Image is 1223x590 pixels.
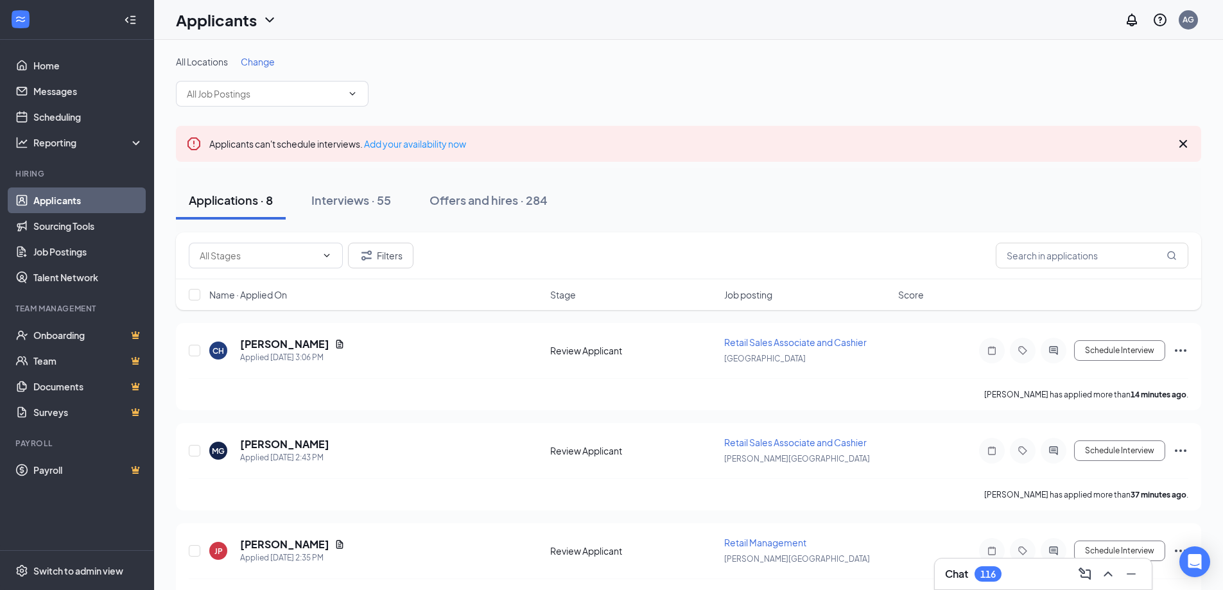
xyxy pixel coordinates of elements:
[1046,345,1061,356] svg: ActiveChat
[550,544,716,557] div: Review Applicant
[33,187,143,213] a: Applicants
[724,454,870,464] span: [PERSON_NAME][GEOGRAPHIC_DATA]
[1131,390,1186,399] b: 14 minutes ago
[945,567,968,581] h3: Chat
[1173,343,1188,358] svg: Ellipses
[33,348,143,374] a: TeamCrown
[214,546,223,557] div: JP
[33,78,143,104] a: Messages
[33,457,143,483] a: PayrollCrown
[550,444,716,457] div: Review Applicant
[14,13,27,26] svg: WorkstreamLogo
[33,213,143,239] a: Sourcing Tools
[348,243,413,268] button: Filter Filters
[209,138,466,150] span: Applicants can't schedule interviews.
[724,354,806,363] span: [GEOGRAPHIC_DATA]
[347,89,358,99] svg: ChevronDown
[15,168,141,179] div: Hiring
[1175,136,1191,152] svg: Cross
[334,539,345,550] svg: Document
[200,248,317,263] input: All Stages
[1015,446,1030,456] svg: Tag
[33,104,143,130] a: Scheduling
[724,437,867,448] span: Retail Sales Associate and Cashier
[311,192,391,208] div: Interviews · 55
[980,569,996,580] div: 116
[240,337,329,351] h5: [PERSON_NAME]
[1046,546,1061,556] svg: ActiveChat
[124,13,137,26] svg: Collapse
[724,288,772,301] span: Job posting
[15,136,28,149] svg: Analysis
[1179,546,1210,577] div: Open Intercom Messenger
[550,288,576,301] span: Stage
[1123,566,1139,582] svg: Minimize
[1075,564,1095,584] button: ComposeMessage
[33,374,143,399] a: DocumentsCrown
[1173,443,1188,458] svg: Ellipses
[996,243,1188,268] input: Search in applications
[984,345,1000,356] svg: Note
[15,438,141,449] div: Payroll
[1173,543,1188,559] svg: Ellipses
[1121,564,1141,584] button: Minimize
[262,12,277,28] svg: ChevronDown
[898,288,924,301] span: Score
[1098,564,1118,584] button: ChevronUp
[1124,12,1140,28] svg: Notifications
[240,537,329,551] h5: [PERSON_NAME]
[33,564,123,577] div: Switch to admin view
[189,192,273,208] div: Applications · 8
[1131,490,1186,499] b: 37 minutes ago
[213,345,224,356] div: CH
[429,192,548,208] div: Offers and hires · 284
[1015,546,1030,556] svg: Tag
[176,56,228,67] span: All Locations
[1074,440,1165,461] button: Schedule Interview
[33,239,143,265] a: Job Postings
[240,551,345,564] div: Applied [DATE] 2:35 PM
[359,248,374,263] svg: Filter
[15,564,28,577] svg: Settings
[724,537,806,548] span: Retail Management
[550,344,716,357] div: Review Applicant
[1046,446,1061,456] svg: ActiveChat
[984,546,1000,556] svg: Note
[33,136,144,149] div: Reporting
[240,451,329,464] div: Applied [DATE] 2:43 PM
[240,351,345,364] div: Applied [DATE] 3:06 PM
[212,446,225,456] div: MG
[1183,14,1194,25] div: AG
[33,265,143,290] a: Talent Network
[984,389,1188,400] p: [PERSON_NAME] has applied more than .
[1074,541,1165,561] button: Schedule Interview
[322,250,332,261] svg: ChevronDown
[186,136,202,152] svg: Error
[1167,250,1177,261] svg: MagnifyingGlass
[724,336,867,348] span: Retail Sales Associate and Cashier
[33,53,143,78] a: Home
[1100,566,1116,582] svg: ChevronUp
[1077,566,1093,582] svg: ComposeMessage
[1015,345,1030,356] svg: Tag
[209,288,287,301] span: Name · Applied On
[176,9,257,31] h1: Applicants
[187,87,342,101] input: All Job Postings
[724,554,870,564] span: [PERSON_NAME][GEOGRAPHIC_DATA]
[1152,12,1168,28] svg: QuestionInfo
[334,339,345,349] svg: Document
[1074,340,1165,361] button: Schedule Interview
[240,437,329,451] h5: [PERSON_NAME]
[15,303,141,314] div: Team Management
[33,322,143,348] a: OnboardingCrown
[984,489,1188,500] p: [PERSON_NAME] has applied more than .
[364,138,466,150] a: Add your availability now
[33,399,143,425] a: SurveysCrown
[984,446,1000,456] svg: Note
[241,56,275,67] span: Change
